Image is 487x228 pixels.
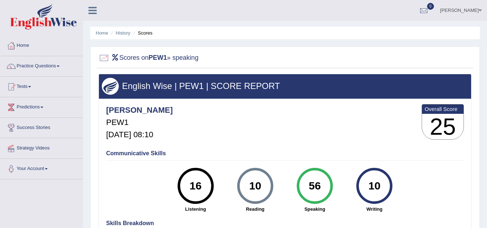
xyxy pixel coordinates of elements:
strong: Speaking [288,206,341,213]
div: 10 [361,171,388,201]
div: 10 [242,171,268,201]
h3: English Wise | PEW1 | SCORE REPORT [102,81,468,91]
a: Home [0,36,83,54]
h5: [DATE] 08:10 [106,130,173,139]
h4: Skills Breakdown [106,220,464,227]
img: wings.png [102,78,119,95]
li: Scores [132,30,153,36]
h5: PEW1 [106,118,173,127]
span: 0 [427,3,434,10]
a: Success Stories [0,118,83,136]
b: PEW1 [149,54,167,61]
a: Home [96,30,108,36]
a: Tests [0,77,83,95]
a: Predictions [0,97,83,115]
div: 56 [301,171,328,201]
b: Overall Score [425,106,461,112]
strong: Reading [229,206,281,213]
a: Your Account [0,159,83,177]
h4: [PERSON_NAME] [106,106,173,115]
a: Strategy Videos [0,138,83,156]
h2: Scores on » speaking [99,53,199,63]
div: 16 [182,171,209,201]
h4: Communicative Skills [106,150,464,157]
a: History [116,30,130,36]
h3: 25 [422,114,464,140]
strong: Listening [169,206,222,213]
strong: Writing [348,206,401,213]
a: Practice Questions [0,56,83,74]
